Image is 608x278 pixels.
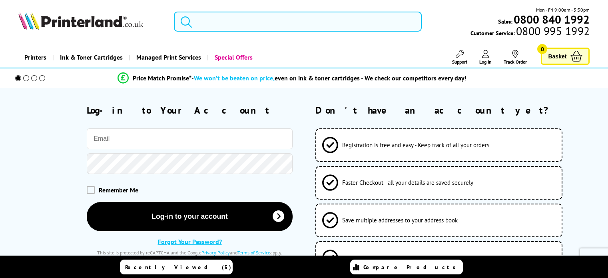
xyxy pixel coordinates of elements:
div: - even on ink & toner cartridges - We check our competitors every day! [191,74,466,82]
span: Ink & Toner Cartridges [60,47,123,68]
li: modal_Promise [4,71,580,85]
span: Log In [479,59,492,65]
span: 0 [537,44,547,54]
div: This site is protected by reCAPTCHA and the Google and apply. [87,250,293,256]
span: Recently Viewed (5) [125,264,231,271]
a: Terms of Service [237,250,270,256]
span: Registration is free and easy - Keep track of all your orders [342,141,489,149]
span: Save multiple addresses to your address book [342,216,458,224]
a: Managed Print Services [129,47,207,68]
a: Special Offers [207,47,259,68]
span: Support [452,59,467,65]
span: Quickly find or re-order your cartridges [342,254,441,262]
a: Basket 0 [541,48,590,65]
a: Forgot Your Password? [158,238,222,246]
h2: Don't have an account yet? [315,104,590,116]
span: Faster Checkout - all your details are saved securely [342,179,473,186]
a: Printerland Logo [18,12,164,31]
a: Printers [18,47,52,68]
input: Email [87,128,293,149]
span: Basket [548,51,566,62]
b: 0800 840 1992 [514,12,590,27]
a: 0800 840 1992 [512,16,590,23]
a: Privacy Policy [201,250,230,256]
button: Log-in to your account [87,202,293,231]
a: Recently Viewed (5) [120,260,233,274]
span: We won’t be beaten on price, [194,74,275,82]
h2: Log-in to Your Account [87,104,293,116]
span: Remember Me [99,186,138,194]
img: Printerland Logo [18,12,143,30]
span: 0800 995 1992 [515,27,590,35]
span: Mon - Fri 9:00am - 5:30pm [536,6,590,14]
span: Price Match Promise* [133,74,191,82]
span: Compare Products [363,264,460,271]
a: Support [452,50,467,65]
a: Compare Products [350,260,463,274]
a: Ink & Toner Cartridges [52,47,129,68]
a: Log In [479,50,492,65]
span: Customer Service: [470,27,590,37]
span: Sales: [498,18,512,25]
a: Track Order [504,50,527,65]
